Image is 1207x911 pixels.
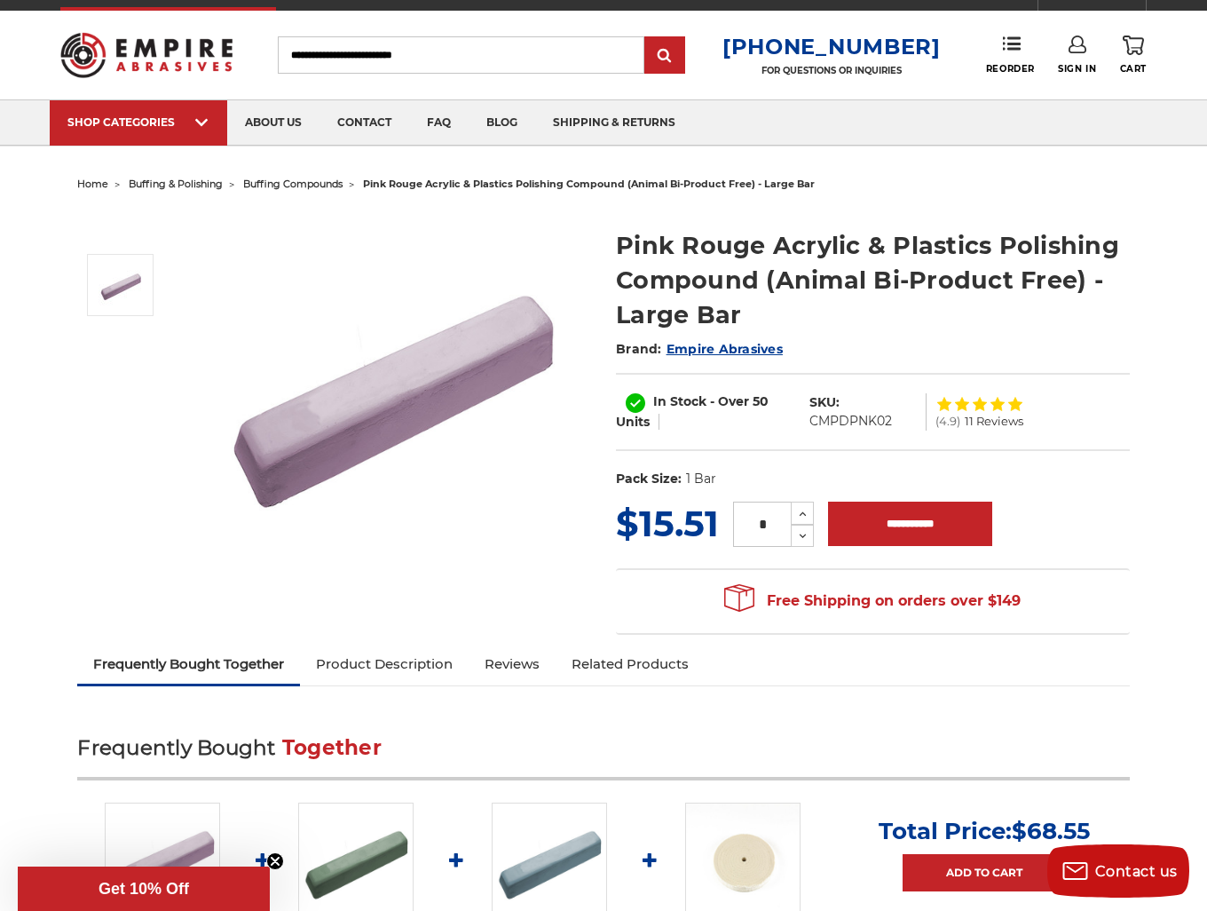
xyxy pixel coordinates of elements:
[363,178,815,190] span: pink rouge acrylic & plastics polishing compound (animal bi-product free) - large bar
[616,502,719,545] span: $15.51
[319,100,409,146] a: contact
[1120,63,1147,75] span: Cart
[667,341,783,357] a: Empire Abrasives
[60,21,233,89] img: Empire Abrasives
[653,393,706,409] span: In Stock
[99,263,143,307] img: Pink Plastic Polishing Compound
[535,100,693,146] a: shipping & returns
[986,63,1035,75] span: Reorder
[18,867,270,911] div: Get 10% OffClose teaser
[129,178,223,190] a: buffing & polishing
[214,210,569,565] img: Pink Plastic Polishing Compound
[1120,36,1147,75] a: Cart
[616,470,682,488] dt: Pack Size:
[266,852,284,870] button: Close teaser
[556,645,705,684] a: Related Products
[965,416,1023,427] span: 11 Reviews
[1095,863,1178,880] span: Contact us
[722,65,941,76] p: FOR QUESTIONS OR INQUIRIES
[67,115,209,129] div: SHOP CATEGORIES
[1047,844,1189,898] button: Contact us
[879,817,1090,845] p: Total Price:
[469,100,535,146] a: blog
[616,414,650,430] span: Units
[724,583,1021,619] span: Free Shipping on orders over $149
[409,100,469,146] a: faq
[1012,817,1090,845] span: $68.55
[935,416,960,427] span: (4.9)
[469,645,556,684] a: Reviews
[647,38,682,74] input: Submit
[282,735,382,760] span: Together
[986,36,1035,74] a: Reorder
[616,228,1130,332] h1: Pink Rouge Acrylic & Plastics Polishing Compound (Animal Bi-Product Free) - Large Bar
[722,34,941,59] a: [PHONE_NUMBER]
[616,341,662,357] span: Brand:
[77,645,300,684] a: Frequently Bought Together
[77,178,108,190] a: home
[99,880,189,898] span: Get 10% Off
[1058,63,1096,75] span: Sign In
[809,412,892,431] dd: CMPDPNK02
[686,470,716,488] dd: 1 Bar
[753,393,769,409] span: 50
[227,100,319,146] a: about us
[300,645,469,684] a: Product Description
[243,178,343,190] a: buffing compounds
[77,735,275,760] span: Frequently Bought
[809,393,840,412] dt: SKU:
[903,854,1067,891] a: Add to Cart
[710,393,749,409] span: - Over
